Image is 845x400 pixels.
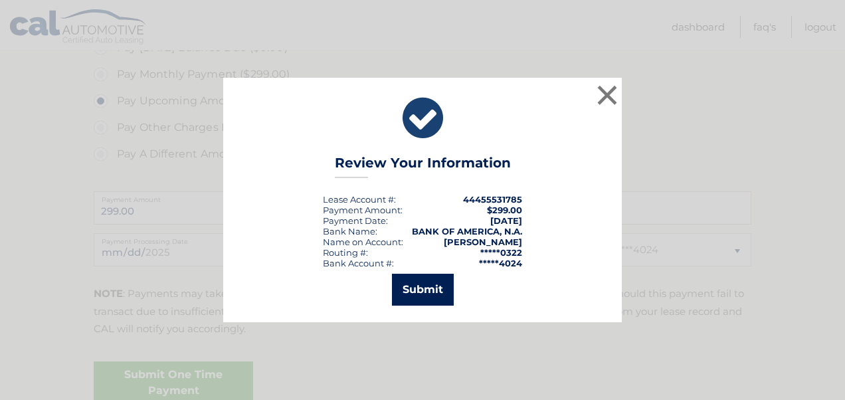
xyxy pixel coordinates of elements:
div: Routing #: [323,247,368,258]
div: Lease Account #: [323,194,396,205]
div: Payment Amount: [323,205,403,215]
strong: 44455531785 [463,194,522,205]
span: Payment Date [323,215,386,226]
strong: [PERSON_NAME] [444,237,522,247]
h3: Review Your Information [335,155,511,178]
div: Bank Account #: [323,258,394,268]
span: [DATE] [490,215,522,226]
div: : [323,215,388,226]
span: $299.00 [487,205,522,215]
div: Name on Account: [323,237,403,247]
strong: BANK OF AMERICA, N.A. [412,226,522,237]
button: Submit [392,274,454,306]
button: × [594,82,620,108]
div: Bank Name: [323,226,377,237]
